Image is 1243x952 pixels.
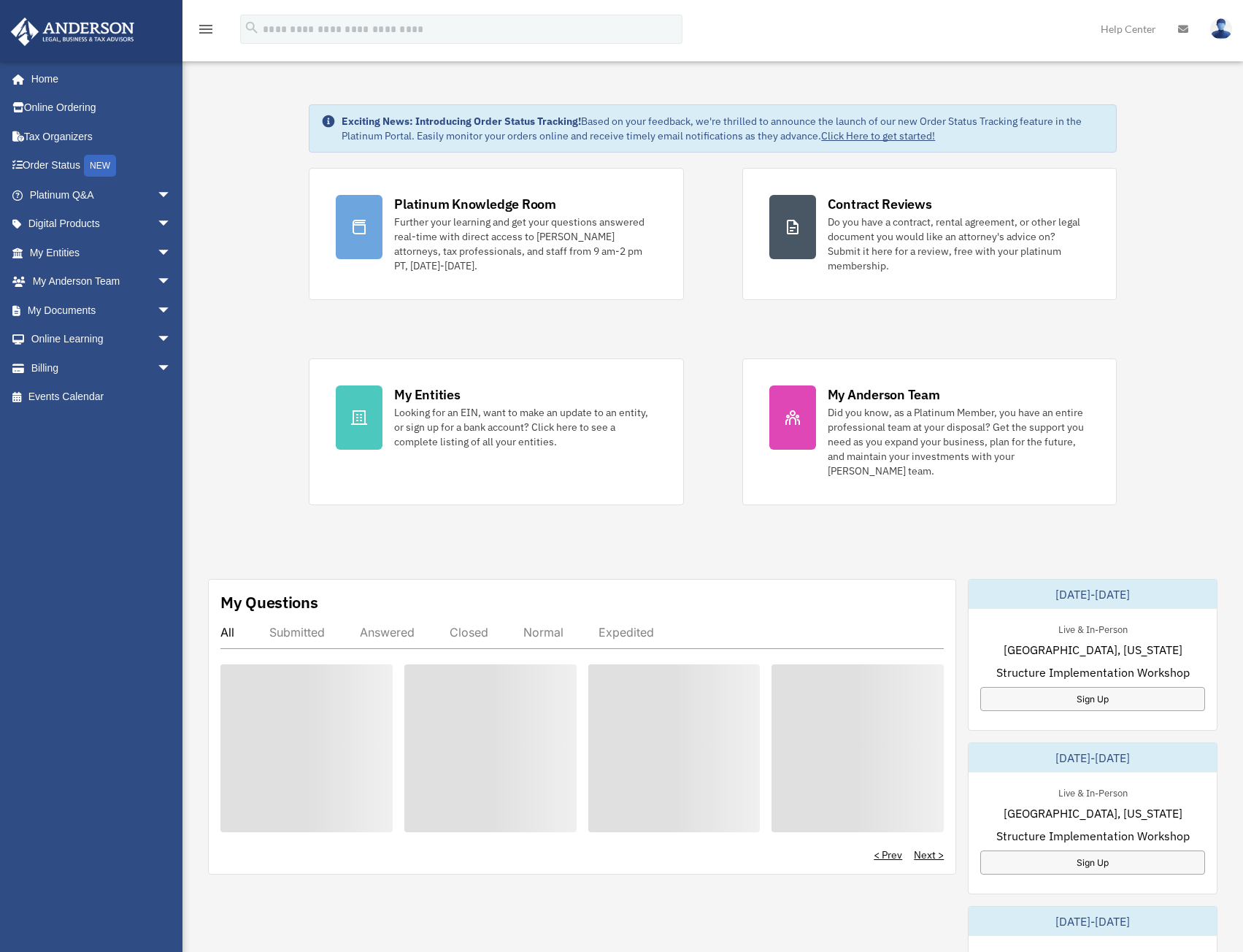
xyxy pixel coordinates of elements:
a: Contract Reviews Do you have a contract, rental agreement, or other legal document you would like... [742,168,1117,300]
span: Structure Implementation Workshop [996,664,1190,681]
div: Looking for an EIN, want to make an update to an entity, or sign up for a bank account? Click her... [394,405,656,449]
a: Platinum Q&Aarrow_drop_down [10,180,193,210]
a: Billingarrow_drop_down [10,353,193,383]
div: Live & In-Person [1047,621,1139,636]
div: Platinum Knowledge Room [394,195,556,213]
div: Expedited [599,625,654,640]
a: Online Ordering [10,93,193,123]
a: Online Learningarrow_drop_down [10,325,193,354]
div: [DATE]-[DATE] [969,580,1217,609]
a: Sign Up [980,687,1205,711]
a: My Entitiesarrow_drop_down [10,238,193,267]
div: My Anderson Team [828,385,940,404]
a: < Prev [874,848,902,862]
span: Structure Implementation Workshop [996,827,1190,845]
div: [DATE]-[DATE] [969,907,1217,936]
img: Anderson Advisors Platinum Portal [7,18,139,46]
a: menu [197,26,215,38]
i: menu [197,20,215,38]
a: Sign Up [980,851,1205,875]
i: search [244,20,260,36]
div: NEW [84,155,116,177]
div: Did you know, as a Platinum Member, you have an entire professional team at your disposal? Get th... [828,405,1090,478]
span: arrow_drop_down [157,267,186,297]
div: [DATE]-[DATE] [969,743,1217,772]
span: arrow_drop_down [157,210,186,239]
div: Based on your feedback, we're thrilled to announce the launch of our new Order Status Tracking fe... [342,114,1104,143]
a: Click Here to get started! [821,129,935,142]
span: arrow_drop_down [157,353,186,383]
div: Further your learning and get your questions answered real-time with direct access to [PERSON_NAM... [394,215,656,273]
a: My Anderson Teamarrow_drop_down [10,267,193,296]
div: Closed [450,625,488,640]
span: [GEOGRAPHIC_DATA], [US_STATE] [1004,641,1182,659]
a: My Documentsarrow_drop_down [10,296,193,325]
a: Next > [914,848,944,862]
img: User Pic [1210,18,1232,39]
a: My Entities Looking for an EIN, want to make an update to an entity, or sign up for a bank accoun... [309,358,683,505]
strong: Exciting News: Introducing Order Status Tracking! [342,115,581,128]
a: My Anderson Team Did you know, as a Platinum Member, you have an entire professional team at your... [742,358,1117,505]
a: Platinum Knowledge Room Further your learning and get your questions answered real-time with dire... [309,168,683,300]
div: Do you have a contract, rental agreement, or other legal document you would like an attorney's ad... [828,215,1090,273]
a: Home [10,64,186,93]
div: My Questions [220,591,318,613]
div: Normal [523,625,563,640]
div: Answered [360,625,415,640]
a: Order StatusNEW [10,151,193,181]
div: Live & In-Person [1047,784,1139,799]
a: Tax Organizers [10,122,193,151]
a: Events Calendar [10,383,193,412]
div: All [220,625,234,640]
span: [GEOGRAPHIC_DATA], [US_STATE] [1004,805,1182,822]
div: Submitted [269,625,325,640]
span: arrow_drop_down [157,296,186,326]
div: My Entities [394,385,460,404]
a: Digital Productsarrow_drop_down [10,210,193,239]
span: arrow_drop_down [157,325,186,355]
span: arrow_drop_down [157,180,186,210]
div: Contract Reviews [828,195,932,213]
span: arrow_drop_down [157,238,186,268]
